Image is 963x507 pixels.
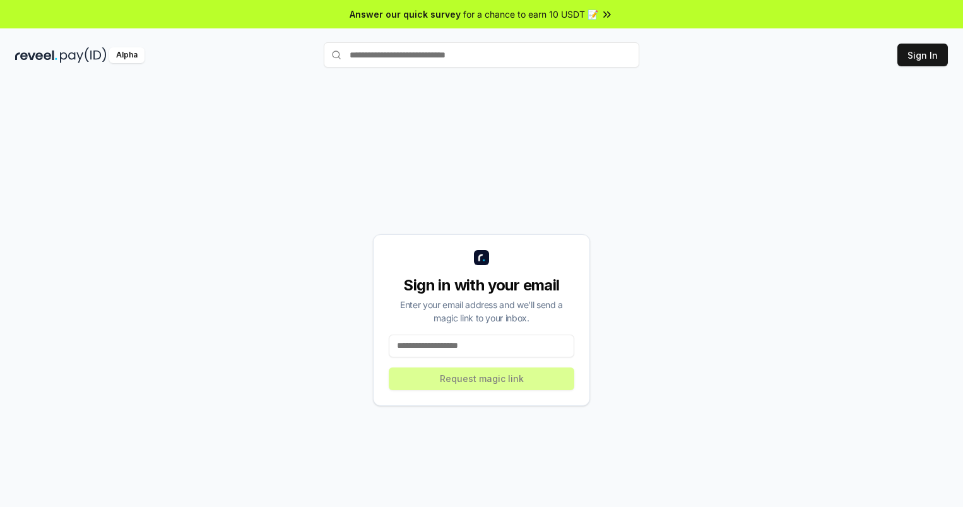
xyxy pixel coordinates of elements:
img: logo_small [474,250,489,265]
div: Sign in with your email [389,275,574,295]
span: Answer our quick survey [350,8,461,21]
div: Enter your email address and we’ll send a magic link to your inbox. [389,298,574,325]
div: Alpha [109,47,145,63]
button: Sign In [897,44,948,66]
img: reveel_dark [15,47,57,63]
span: for a chance to earn 10 USDT 📝 [463,8,598,21]
img: pay_id [60,47,107,63]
